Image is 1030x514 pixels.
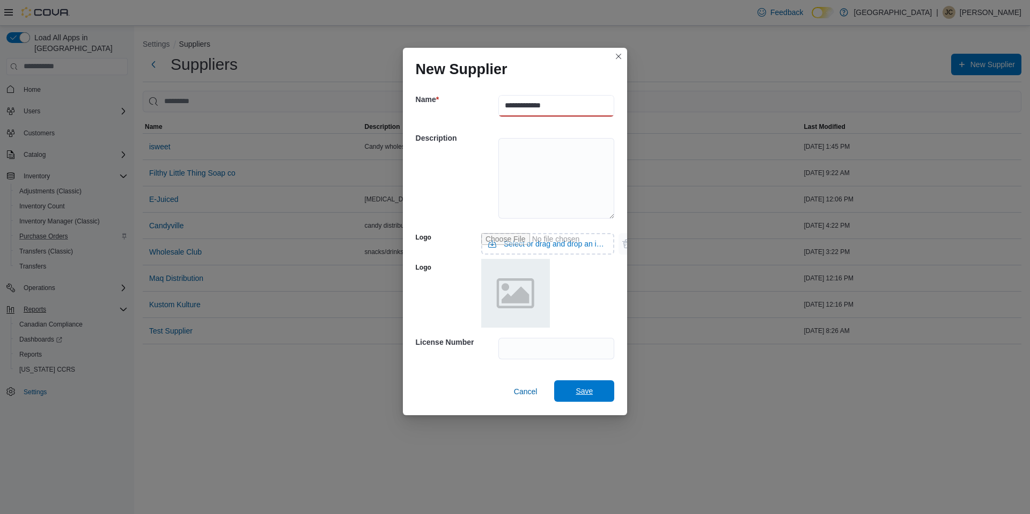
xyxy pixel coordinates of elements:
[514,386,538,397] span: Cancel
[481,233,615,255] input: Use aria labels when no actual label is in use
[416,127,496,149] h5: Description
[416,89,496,110] h5: Name
[554,380,614,402] button: Save
[576,386,593,396] span: Save
[481,259,550,328] img: placeholder.png
[416,233,431,242] label: Logo
[510,381,542,402] button: Cancel
[416,263,431,272] label: Logo
[416,331,496,353] h5: License Number
[416,61,507,78] h1: New Supplier
[612,50,625,63] button: Closes this modal window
